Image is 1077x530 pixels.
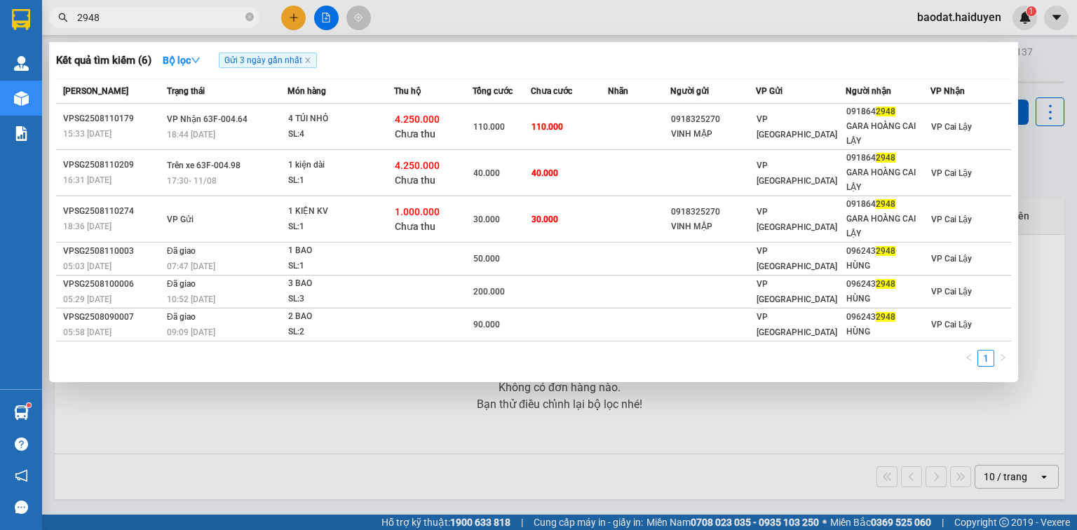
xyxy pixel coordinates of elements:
div: VPSG2508090007 [63,310,163,325]
span: 2948 [876,153,895,163]
span: 17:30 - 11/08 [167,176,217,186]
div: 0918325270 [671,112,754,127]
div: 3 BAO [288,276,393,292]
span: VP Cai Lậy [931,168,972,178]
span: 05:03 [DATE] [63,261,111,271]
div: 091864 [846,151,930,165]
div: SL: 1 [288,219,393,235]
div: VPSG2508110003 [63,244,163,259]
span: Món hàng [287,86,326,96]
span: VP [GEOGRAPHIC_DATA] [757,161,837,186]
span: VP Gửi [167,215,194,224]
div: VINH MẬP [671,219,754,234]
span: search [58,13,68,22]
span: 2948 [876,279,895,289]
span: 50.000 [473,254,500,264]
img: warehouse-icon [14,405,29,420]
span: VP [GEOGRAPHIC_DATA] [757,279,837,304]
li: Next Page [994,350,1011,367]
span: VP Cai Lậy [931,287,972,297]
img: solution-icon [14,126,29,141]
div: SL: 2 [288,325,393,340]
span: close-circle [245,13,254,21]
div: 0918325270 [671,205,754,219]
div: SL: 1 [288,259,393,274]
img: warehouse-icon [14,56,29,71]
div: VPSG2508100006 [63,277,163,292]
span: Trạng thái [167,86,205,96]
span: 18:36 [DATE] [63,222,111,231]
div: 096243 [846,310,930,325]
span: Đã giao [167,312,196,322]
span: 4.250.000 [395,160,440,171]
span: close-circle [245,11,254,25]
span: 07:47 [DATE] [167,261,215,271]
div: GARA HOÀNG CAI LẬY [846,119,930,149]
span: VP Gửi [756,86,783,96]
li: 1 [977,350,994,367]
div: VPSG2508110274 [63,204,163,219]
span: 40.000 [531,168,558,178]
div: 096243 [846,277,930,292]
strong: Bộ lọc [163,55,201,66]
span: 15:33 [DATE] [63,129,111,139]
sup: 1 [27,403,31,407]
div: 1 BAO [288,243,393,259]
span: 2948 [876,246,895,256]
div: 2 BAO [288,309,393,325]
span: VP [GEOGRAPHIC_DATA] [757,114,837,140]
span: message [15,501,28,514]
span: 200.000 [473,287,505,297]
a: 1 [978,351,994,366]
div: 4 TÚI NHỎ [288,111,393,127]
span: question-circle [15,437,28,451]
span: 110.000 [531,122,563,132]
span: 1.000.000 [395,206,440,217]
span: 18:44 [DATE] [167,130,215,140]
span: right [998,353,1007,362]
span: Thu hộ [394,86,421,96]
span: 90.000 [473,320,500,329]
span: VP [GEOGRAPHIC_DATA] [757,246,837,271]
span: VP Cai Lậy [931,215,972,224]
span: Đã giao [167,246,196,256]
div: 091864 [846,197,930,212]
span: Trên xe 63F-004.98 [167,161,241,170]
li: Previous Page [961,350,977,367]
span: notification [15,469,28,482]
span: VP Nhận 63F-004.64 [167,114,248,124]
span: Tổng cước [473,86,513,96]
span: Người gửi [670,86,709,96]
div: VPSG2508110209 [63,158,163,172]
button: Bộ lọcdown [151,49,212,72]
span: 09:09 [DATE] [167,327,215,337]
div: 1 kiện dài [288,158,393,173]
span: Đã giao [167,279,196,289]
div: GARA HOÀNG CAI LẬY [846,212,930,241]
span: 2948 [876,199,895,209]
div: GARA HOÀNG CAI LẬY [846,165,930,195]
span: 05:58 [DATE] [63,327,111,337]
button: right [994,350,1011,367]
div: SL: 4 [288,127,393,142]
div: 096243 [846,244,930,259]
div: VINH MẬP [671,127,754,142]
span: 30.000 [473,215,500,224]
span: 40.000 [473,168,500,178]
span: 2948 [876,107,895,116]
span: [PERSON_NAME] [63,86,128,96]
span: Nhãn [608,86,628,96]
img: logo-vxr [12,9,30,30]
span: 110.000 [473,122,505,132]
span: Chưa thu [395,221,435,232]
span: Gửi 3 ngày gần nhất [219,53,317,68]
div: SL: 1 [288,173,393,189]
div: 091864 [846,104,930,119]
div: HÙNG [846,292,930,306]
span: 10:52 [DATE] [167,294,215,304]
div: VPSG2508110179 [63,111,163,126]
div: HÙNG [846,325,930,339]
span: VP Cai Lậy [931,320,972,329]
span: 30.000 [531,215,558,224]
img: warehouse-icon [14,91,29,106]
